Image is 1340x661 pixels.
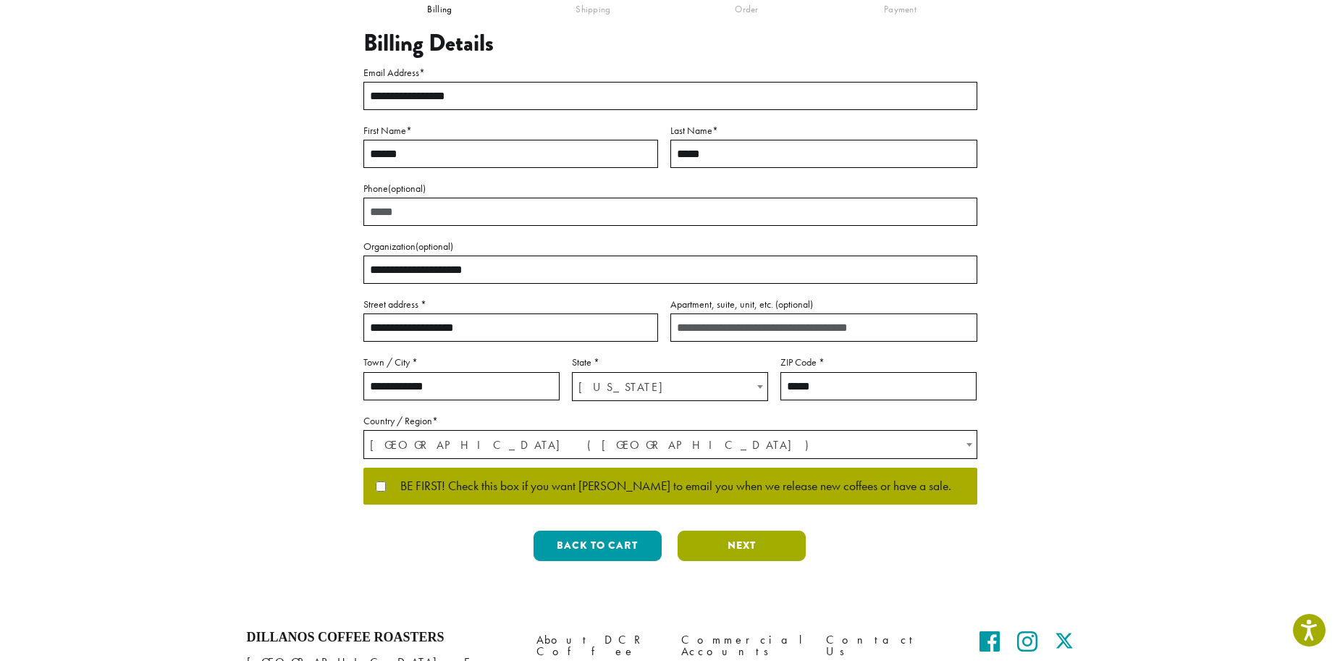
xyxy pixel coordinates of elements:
[388,182,426,195] span: (optional)
[670,295,977,313] label: Apartment, suite, unit, etc.
[681,630,804,661] a: Commercial Accounts
[363,30,977,57] h3: Billing Details
[364,431,977,459] span: United States (US)
[247,630,515,646] h4: Dillanos Coffee Roasters
[363,353,560,371] label: Town / City
[363,295,658,313] label: Street address
[536,630,660,661] a: About DCR Coffee
[775,298,813,311] span: (optional)
[363,64,977,82] label: Email Address
[572,372,768,401] span: State
[534,531,662,561] button: Back to cart
[670,122,977,140] label: Last Name
[780,353,977,371] label: ZIP Code
[826,630,949,661] a: Contact Us
[678,531,806,561] button: Next
[572,353,768,371] label: State
[386,480,951,493] span: BE FIRST! Check this box if you want [PERSON_NAME] to email you when we release new coffees or ha...
[363,237,977,256] label: Organization
[376,481,386,492] input: BE FIRST! Check this box if you want [PERSON_NAME] to email you when we release new coffees or ha...
[363,430,977,459] span: Country / Region
[573,373,767,401] span: Washington
[363,122,658,140] label: First Name
[416,240,453,253] span: (optional)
